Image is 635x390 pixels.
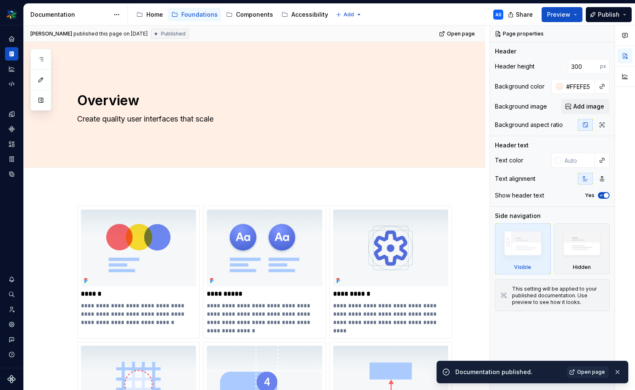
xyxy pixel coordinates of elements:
[5,303,18,316] a: Invite team
[5,273,18,286] button: Notifications
[81,210,196,286] img: e71866bd-f015-4025-8f6d-1a2706e9a258.png
[5,107,18,121] a: Design tokens
[495,191,544,200] div: Show header text
[8,375,16,383] svg: Supernova Logo
[278,8,331,21] a: Accessibility
[514,264,531,271] div: Visible
[455,368,562,376] div: Documentation published.
[512,286,604,306] div: This setting will be applied to your published documentation. Use preview to see how it looks.
[573,264,591,271] div: Hidden
[542,7,582,22] button: Preview
[5,333,18,346] button: Contact support
[586,7,632,22] button: Publish
[75,91,450,111] textarea: Overview
[30,10,109,19] div: Documentation
[437,28,479,40] a: Open page
[5,32,18,46] a: Home
[223,8,276,21] a: Components
[495,175,535,183] div: Text alignment
[75,112,450,126] textarea: Create quality user interfaces that scale
[5,122,18,136] a: Components
[573,102,604,111] span: Add image
[495,82,545,91] div: Background color
[333,210,448,286] img: efcc7f6f-507c-4dca-bde6-ccf7da0dbf35.png
[133,6,331,23] div: Page tree
[5,288,18,301] button: Search ⌘K
[554,223,610,274] div: Hidden
[495,121,563,129] div: Background aspect ratio
[516,10,533,19] span: Share
[547,10,570,19] span: Preview
[495,223,551,274] div: Visible
[181,10,218,19] div: Foundations
[161,30,186,37] span: Published
[585,192,595,199] label: Yes
[207,210,322,286] img: ae183431-3272-4c62-8e38-b117aabd2157.png
[5,137,18,151] a: Assets
[236,10,273,19] div: Components
[600,63,606,70] p: px
[5,47,18,61] a: Documentation
[495,62,535,71] div: Header height
[495,156,523,165] div: Text color
[577,369,605,375] span: Open page
[568,59,600,74] input: Auto
[447,30,475,37] span: Open page
[495,11,502,18] div: AS
[561,99,610,114] button: Add image
[5,318,18,331] a: Settings
[333,9,364,20] button: Add
[598,10,620,19] span: Publish
[5,152,18,166] a: Storybook stories
[291,10,328,19] div: Accessibility
[5,77,18,91] a: Code automation
[567,366,609,378] a: Open page
[30,30,72,37] span: [PERSON_NAME]
[495,47,516,56] div: Header
[73,30,148,37] div: published this page on [DATE]
[561,153,595,168] input: Auto
[344,11,354,18] span: Add
[146,10,163,19] div: Home
[495,212,541,220] div: Side navigation
[7,10,17,20] img: 551ca721-6c59-42a7-accd-e26345b0b9d6.png
[495,141,529,149] div: Header text
[495,102,547,111] div: Background image
[5,167,18,181] a: Data sources
[133,8,166,21] a: Home
[504,7,538,22] button: Share
[563,79,595,94] input: Auto
[5,62,18,76] a: Analytics
[168,8,221,21] a: Foundations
